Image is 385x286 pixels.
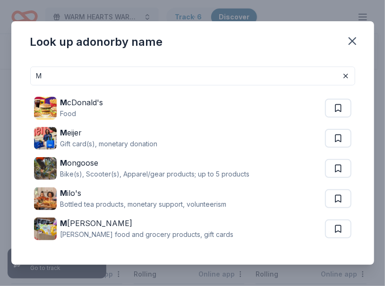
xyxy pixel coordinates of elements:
[34,218,57,240] img: Image for MARTIN'S
[30,67,355,85] input: Search
[60,188,68,198] strong: M
[34,127,57,150] img: Image for Meijer
[34,187,57,210] img: Image for Milo's
[60,158,68,168] strong: M
[60,157,250,168] div: ongoose
[34,97,57,119] img: Image for McDonald's
[60,218,234,229] div: [PERSON_NAME]
[60,219,68,228] strong: M
[60,98,68,107] strong: M
[60,108,103,119] div: Food
[60,187,227,199] div: ilo's
[60,199,227,210] div: Bottled tea products, monetary support, volunteerism
[60,128,68,137] strong: M
[60,138,158,150] div: Gift card(s), monetary donation
[34,157,57,180] img: Image for Mongoose
[60,97,103,108] div: cDonald's
[60,127,158,138] div: eijer
[60,168,250,180] div: Bike(s), Scooter(s), Apparel/gear products; up to 5 products
[60,229,234,240] div: [PERSON_NAME] food and grocery products, gift cards
[30,34,163,50] div: Look up a donor by name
